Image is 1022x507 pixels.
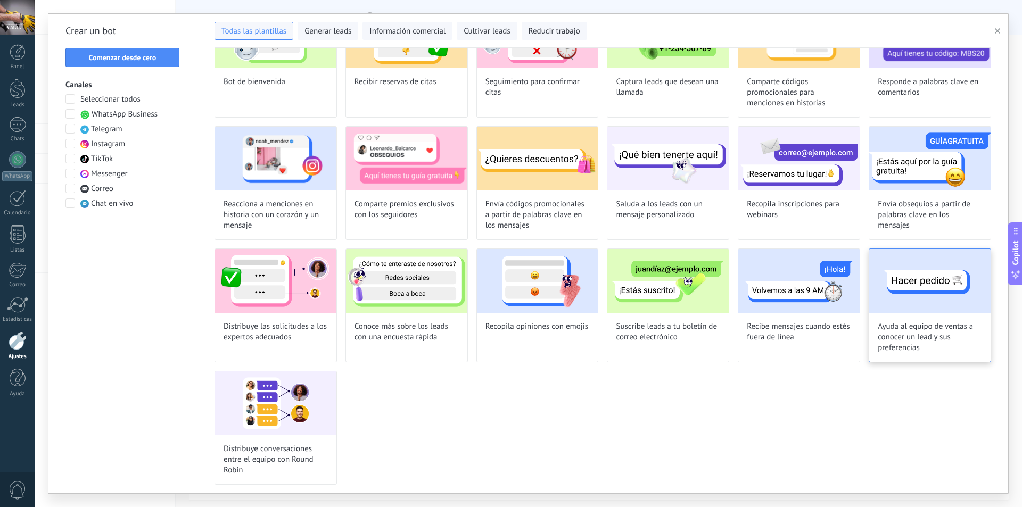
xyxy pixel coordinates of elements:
span: Bot de bienvenida [224,77,285,87]
span: Recopila inscripciones para webinars [747,199,851,220]
span: Messenger [91,169,128,179]
span: Recopila opiniones con emojis [485,321,589,332]
img: Suscribe leads a tu boletín de correo electrónico [607,249,729,313]
span: Chat en vivo [91,198,133,209]
span: Reducir trabajo [529,26,580,37]
span: Comparte códigos promocionales para menciones en historias [747,77,851,109]
span: Todas las plantillas [221,26,286,37]
span: Envía códigos promocionales a partir de palabras clave en los mensajes [485,199,590,231]
span: Seguimiento para confirmar citas [485,77,590,98]
img: Distribuye conversaciones entre el equipo con Round Robin [215,371,336,435]
span: Correo [91,184,113,194]
img: Envía códigos promocionales a partir de palabras clave en los mensajes [477,127,598,190]
span: Suscribe leads a tu boletín de correo electrónico [616,321,720,343]
img: Comparte premios exclusivos con los seguidores [346,127,467,190]
img: Saluda a los leads con un mensaje personalizado [607,127,729,190]
span: Seleccionar todos [80,94,141,105]
div: Ajustes [2,353,33,360]
span: Generar leads [304,26,351,37]
span: Comparte premios exclusivos con los seguidores [355,199,459,220]
span: Copilot [1010,240,1021,265]
img: Ayuda al equipo de ventas a conocer un lead y sus preferencias [869,249,991,313]
span: Ayuda al equipo de ventas a conocer un lead y sus preferencias [878,321,982,353]
div: Correo [2,281,33,288]
div: Chats [2,136,33,143]
span: Envía obsequios a partir de palabras clave en los mensajes [878,199,982,231]
span: Saluda a los leads con un mensaje personalizado [616,199,720,220]
button: Generar leads [298,22,358,40]
span: Distribuye las solicitudes a los expertos adecuados [224,321,328,343]
span: Instagram [91,139,125,149]
span: Recibe mensajes cuando estés fuera de línea [747,321,851,343]
button: Reducir trabajo [522,22,587,40]
div: Panel [2,63,33,70]
img: Recopila inscripciones para webinars [738,127,860,190]
button: Información comercial [362,22,452,40]
div: Calendario [2,210,33,217]
span: Distribuye conversaciones entre el equipo con Round Robin [224,444,328,476]
span: Comenzar desde cero [89,54,156,61]
img: Reacciona a menciones en historia con un corazón y un mensaje [215,127,336,190]
button: Comenzar desde cero [65,48,179,67]
span: Recibir reservas de citas [355,77,436,87]
button: Todas las plantillas [215,22,293,40]
img: Recibe mensajes cuando estés fuera de línea [738,249,860,313]
div: Listas [2,247,33,254]
span: Información comercial [369,26,446,37]
img: Recopila opiniones con emojis [477,249,598,313]
div: WhatsApp [2,171,32,181]
span: Responde a palabras clave en comentarios [878,77,982,98]
span: Conoce más sobre los leads con una encuesta rápida [355,321,459,343]
span: WhatsApp Business [92,109,158,120]
button: Cultivar leads [457,22,517,40]
img: Conoce más sobre los leads con una encuesta rápida [346,249,467,313]
span: Cultivar leads [464,26,510,37]
h3: Canales [65,80,180,90]
span: Telegram [91,124,122,135]
span: Captura leads que desean una llamada [616,77,720,98]
h2: Crear un bot [65,22,180,39]
div: Estadísticas [2,316,33,323]
span: Reacciona a menciones en historia con un corazón y un mensaje [224,199,328,231]
span: TikTok [91,154,113,164]
div: Leads [2,102,33,109]
img: Envía obsequios a partir de palabras clave en los mensajes [869,127,991,190]
div: Ayuda [2,390,33,397]
img: Distribuye las solicitudes a los expertos adecuados [215,249,336,313]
